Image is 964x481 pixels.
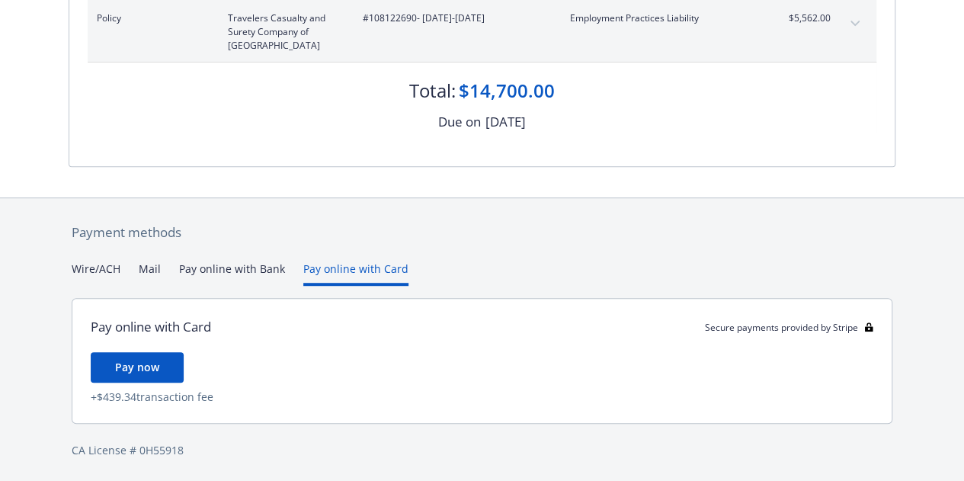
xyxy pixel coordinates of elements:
button: expand content [843,11,867,36]
div: Secure payments provided by Stripe [705,321,873,334]
span: Travelers Casualty and Surety Company of [GEOGRAPHIC_DATA] [228,11,338,53]
div: Pay online with Card [91,317,211,337]
button: Mail [139,261,161,286]
span: $5,562.00 [773,11,831,25]
div: + $439.34 transaction fee [91,389,873,405]
div: Total: [409,78,456,104]
div: $14,700.00 [459,78,555,104]
span: Policy [97,11,203,25]
button: Pay now [91,352,184,383]
span: Employment Practices Liability [570,11,749,25]
div: CA License # 0H55918 [72,442,892,458]
button: Pay online with Bank [179,261,285,286]
button: Pay online with Card [303,261,408,286]
div: PolicyTravelers Casualty and Surety Company of [GEOGRAPHIC_DATA]#108122690- [DATE]-[DATE]Employme... [88,2,876,62]
div: Payment methods [72,223,892,242]
button: Wire/ACH [72,261,120,286]
span: Pay now [115,360,159,374]
div: [DATE] [485,112,526,132]
div: Due on [438,112,481,132]
span: #108122690 - [DATE]-[DATE] [363,11,546,25]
